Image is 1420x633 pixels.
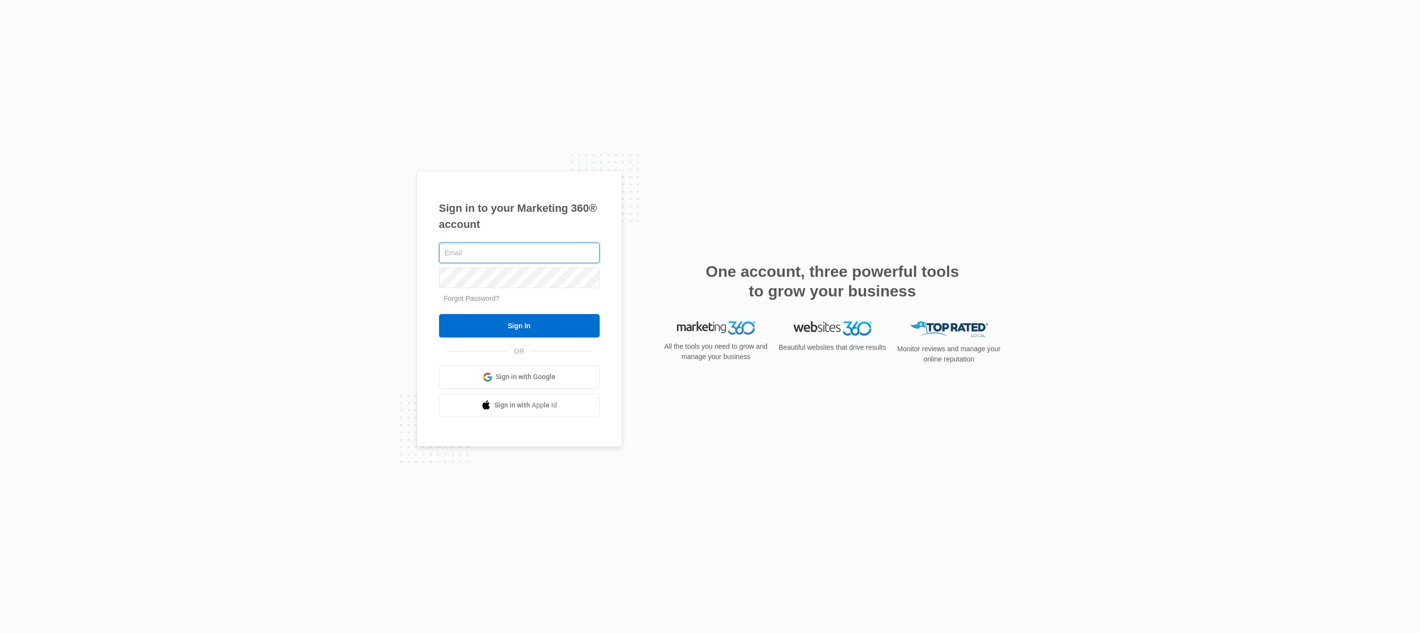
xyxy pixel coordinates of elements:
[793,321,872,336] img: Websites 360
[910,321,988,338] img: Top Rated Local
[494,400,557,410] span: Sign in with Apple Id
[703,262,962,301] h2: One account, three powerful tools to grow your business
[677,321,755,335] img: Marketing 360
[778,342,887,353] p: Beautiful websites that drive results
[496,372,556,382] span: Sign in with Google
[444,294,500,302] a: Forgot Password?
[894,344,1004,364] p: Monitor reviews and manage your online reputation
[439,365,600,389] a: Sign in with Google
[439,314,600,338] input: Sign In
[661,341,771,362] p: All the tools you need to grow and manage your business
[439,243,600,263] input: Email
[507,346,531,357] span: OR
[439,200,600,232] h1: Sign in to your Marketing 360® account
[439,394,600,417] a: Sign in with Apple Id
